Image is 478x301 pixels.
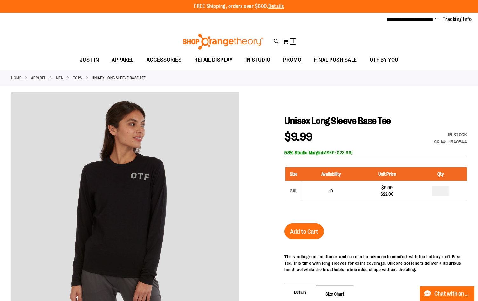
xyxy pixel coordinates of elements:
a: MEN [56,75,64,81]
span: 1 [292,38,294,45]
a: Home [11,75,21,81]
strong: SKU [434,139,447,144]
span: JUST IN [80,53,99,67]
span: Details [284,283,316,300]
span: PROMO [283,53,302,67]
span: RETAIL DISPLAY [194,53,233,67]
a: Tops [73,75,82,81]
a: Tracking Info [443,16,472,23]
th: Qty [414,167,467,181]
div: 3XL [289,186,298,196]
strong: Unisex Long Sleeve Base Tee [92,75,146,81]
div: The studio grind and the errand run can be taken on in comfort with the buttery-soft Base Tee, th... [284,254,467,273]
p: FREE Shipping, orders over $600. [194,3,284,10]
span: OTF BY YOU [370,53,399,67]
span: Unisex Long Sleeve Base Tee [284,115,391,126]
span: ACCESSORIES [147,53,182,67]
span: 10 [329,188,333,193]
div: (MSRP: $23.99) [284,150,467,156]
div: In stock [434,131,467,138]
div: Availability [434,131,467,138]
span: IN STUDIO [245,53,270,67]
div: $9.99 [363,185,411,191]
img: Shop Orangetheory [182,34,264,50]
span: Add to Cart [290,228,318,235]
th: Unit Price [360,167,414,181]
button: Add to Cart [284,223,324,239]
span: Chat with an Expert [434,291,470,297]
span: $9.99 [284,130,313,143]
a: APPAREL [31,75,46,81]
a: Details [268,3,284,9]
th: Availability [302,167,360,181]
th: Size [285,167,302,181]
button: Account menu [435,16,438,23]
div: $22.00 [363,191,411,197]
button: Chat with an Expert [420,286,475,301]
span: APPAREL [112,53,134,67]
span: FINAL PUSH SALE [314,53,357,67]
div: 1540544 [449,139,467,145]
b: 58% Studio Margin [284,150,322,155]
